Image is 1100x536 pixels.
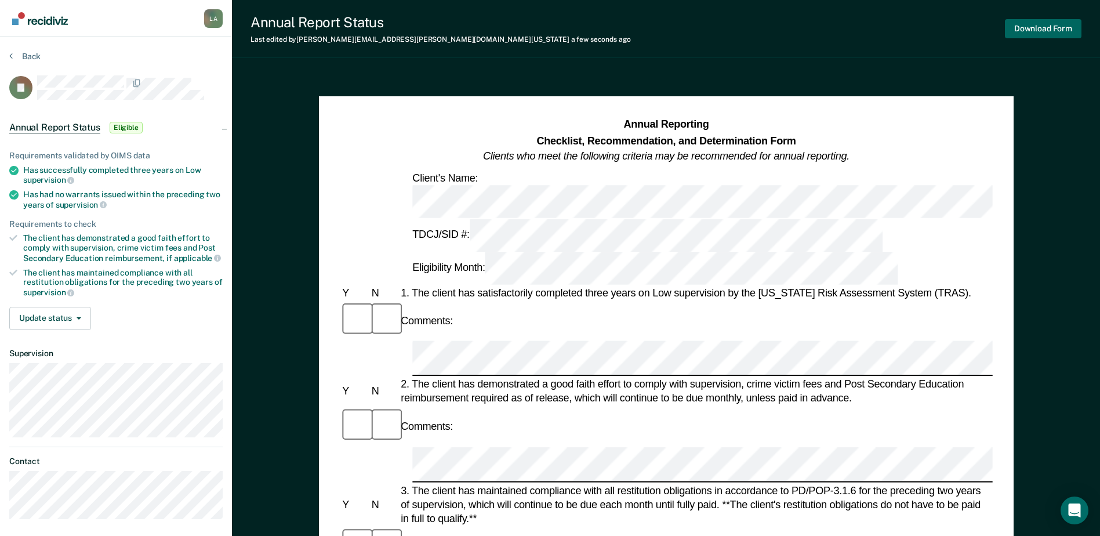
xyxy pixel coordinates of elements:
[23,165,223,185] div: Has successfully completed three years on Low
[9,349,223,358] dt: Supervision
[398,419,455,433] div: Comments:
[369,498,398,512] div: N
[251,35,631,44] div: Last edited by [PERSON_NAME][EMAIL_ADDRESS][PERSON_NAME][DOMAIN_NAME][US_STATE]
[1061,497,1088,524] div: Open Intercom Messenger
[251,14,631,31] div: Annual Report Status
[204,9,223,28] button: Profile dropdown button
[9,122,100,133] span: Annual Report Status
[9,457,223,466] dt: Contact
[204,9,223,28] div: L A
[369,385,398,399] div: N
[23,175,74,184] span: supervision
[23,190,223,209] div: Has had no warrants issued within the preceding two years of
[340,385,369,399] div: Y
[1005,19,1081,38] button: Download Form
[536,135,796,146] strong: Checklist, Recommendation, and Determination Form
[410,252,900,285] div: Eligibility Month:
[9,307,91,330] button: Update status
[56,200,107,209] span: supervision
[571,35,631,44] span: a few seconds ago
[398,483,993,526] div: 3. The client has maintained compliance with all restitution obligations in accordance to PD/POP-...
[623,119,709,131] strong: Annual Reporting
[23,233,223,263] div: The client has demonstrated a good faith effort to comply with supervision, crime victim fees and...
[483,150,849,162] em: Clients who meet the following criteria may be recommended for annual reporting.
[340,286,369,300] div: Y
[23,268,223,298] div: The client has maintained compliance with all restitution obligations for the preceding two years of
[9,219,223,229] div: Requirements to check
[23,288,74,297] span: supervision
[340,498,369,512] div: Y
[410,219,884,252] div: TDCJ/SID #:
[174,253,221,263] span: applicable
[110,122,143,133] span: Eligible
[12,12,68,25] img: Recidiviz
[398,286,993,300] div: 1. The client has satisfactorily completed three years on Low supervision by the [US_STATE] Risk ...
[9,151,223,161] div: Requirements validated by OIMS data
[369,286,398,300] div: N
[398,378,993,405] div: 2. The client has demonstrated a good faith effort to comply with supervision, crime victim fees ...
[9,51,41,61] button: Back
[398,314,455,328] div: Comments:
